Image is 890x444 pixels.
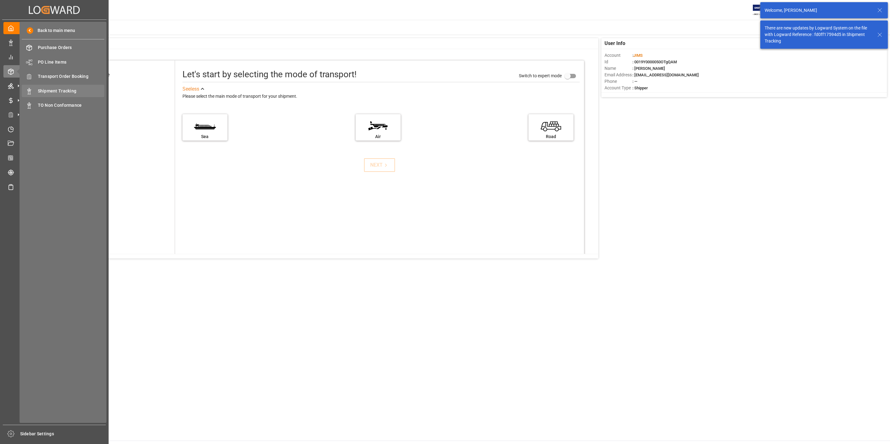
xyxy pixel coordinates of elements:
span: Account Type [605,85,632,91]
span: PO Line Items [38,59,105,65]
div: There are new updates by Logward System on the file with Logward Reference : fd0ff17594d5 in Ship... [765,25,871,44]
a: TO Non Conformance [22,99,104,111]
a: My Cockpit [3,22,105,34]
a: Purchase Orders [22,42,104,54]
span: Purchase Orders [38,44,105,51]
span: : Shipper [632,86,648,90]
span: : [EMAIL_ADDRESS][DOMAIN_NAME] [632,73,699,77]
a: Sailing Schedules [3,181,105,193]
div: NEXT [370,161,389,169]
a: CO2 Calculator [3,152,105,164]
span: : 0019Y0000050OTgQAM [632,60,677,64]
span: : [632,53,643,58]
span: User Info [605,40,625,47]
span: : [PERSON_NAME] [632,66,665,71]
img: Exertis%20JAM%20-%20Email%20Logo.jpg_1722504956.jpg [753,5,774,16]
span: JIMS [633,53,643,58]
a: Transport Order Booking [22,70,104,83]
span: Transport Order Booking [38,73,105,80]
div: Air [359,133,398,140]
div: Please select the main mode of transport for your shipment. [182,93,580,100]
div: Welcome, [PERSON_NAME] [765,7,871,14]
span: Id [605,59,632,65]
div: Sea [186,133,224,140]
span: : — [632,79,637,84]
a: Data Management [3,36,105,48]
div: Let's start by selecting the mode of transport! [182,68,357,81]
span: Account [605,52,632,59]
span: TO Non Conformance [38,102,105,109]
a: Document Management [3,137,105,150]
span: Switch to expert mode [519,73,562,78]
a: PO Line Items [22,56,104,68]
div: See less [182,85,199,93]
div: Road [532,133,570,140]
span: Name [605,65,632,72]
span: Shipment Tracking [38,88,105,94]
button: NEXT [364,158,395,172]
a: My Reports [3,51,105,63]
span: Email Address [605,72,632,78]
span: Sidebar Settings [20,431,106,437]
a: Shipment Tracking [22,85,104,97]
a: Timeslot Management V2 [3,123,105,135]
a: Tracking Shipment [3,166,105,178]
span: Phone [605,78,632,85]
span: Back to main menu [33,27,75,34]
div: Select transport mode [61,71,110,78]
